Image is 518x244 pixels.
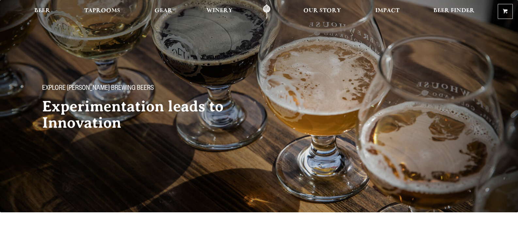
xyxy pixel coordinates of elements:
[206,8,233,13] span: Winery
[30,4,55,19] a: Beer
[429,4,479,19] a: Beer Finder
[150,4,177,19] a: Gear
[254,4,279,19] a: Odell Home
[202,4,237,19] a: Winery
[80,4,124,19] a: Taprooms
[433,8,475,13] span: Beer Finder
[42,85,154,93] span: Explore [PERSON_NAME] Brewing Beers
[154,8,172,13] span: Gear
[371,4,404,19] a: Impact
[84,8,120,13] span: Taprooms
[303,8,341,13] span: Our Story
[34,8,50,13] span: Beer
[299,4,345,19] a: Our Story
[42,98,246,131] h2: Experimentation leads to Innovation
[375,8,399,13] span: Impact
